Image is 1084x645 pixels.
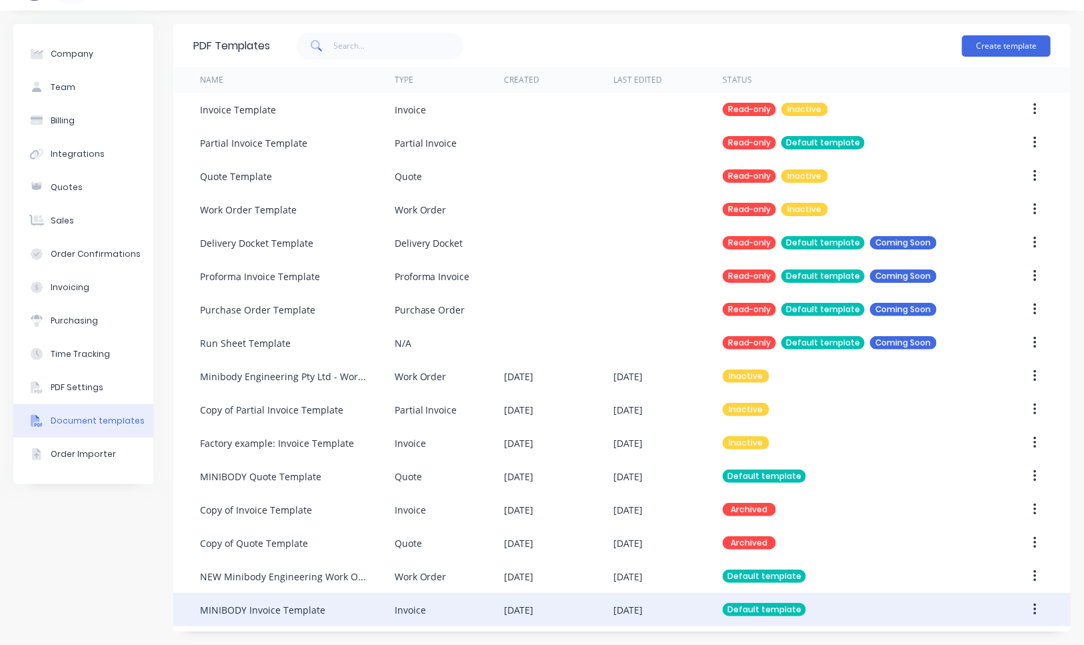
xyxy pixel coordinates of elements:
[200,336,291,350] div: Run Sheet Template
[200,503,312,517] div: Copy of Invoice Template
[870,269,937,283] div: Coming Soon
[193,38,270,54] div: PDF Templates
[395,570,447,584] div: Work Order
[13,71,153,104] button: Team
[13,338,153,371] button: Time Tracking
[395,536,422,550] div: Quote
[723,169,776,183] div: Read-only
[395,436,426,450] div: Invoice
[723,203,776,216] div: Read-only
[395,503,426,517] div: Invoice
[395,103,426,117] div: Invoice
[51,382,103,394] div: PDF Settings
[504,570,533,584] div: [DATE]
[51,48,93,60] div: Company
[504,370,533,384] div: [DATE]
[13,237,153,271] button: Order Confirmations
[723,103,776,116] div: Read-only
[504,403,533,417] div: [DATE]
[51,348,110,360] div: Time Tracking
[13,438,153,471] button: Order Importer
[13,404,153,438] button: Document templates
[395,169,422,183] div: Quote
[781,203,828,216] div: Inactive
[781,269,865,283] div: Default template
[870,236,937,249] div: Coming Soon
[504,74,539,86] div: Created
[200,603,325,617] div: MINIBODY Invoice Template
[613,74,662,86] div: Last Edited
[723,403,769,416] div: Inactive
[723,570,806,583] div: Default template
[395,269,470,283] div: Proforma Invoice
[395,303,465,317] div: Purchase Order
[200,169,272,183] div: Quote Template
[723,536,776,550] div: Archived
[200,74,223,86] div: Name
[723,74,752,86] div: Status
[395,136,457,150] div: Partial Invoice
[51,81,75,93] div: Team
[395,336,411,350] div: N/A
[504,603,533,617] div: [DATE]
[51,148,105,160] div: Integrations
[200,403,343,417] div: Copy of Partial Invoice Template
[51,181,83,193] div: Quotes
[504,536,533,550] div: [DATE]
[51,215,74,227] div: Sales
[200,203,297,217] div: Work Order Template
[51,248,141,260] div: Order Confirmations
[200,136,307,150] div: Partial Invoice Template
[723,303,776,316] div: Read-only
[200,303,315,317] div: Purchase Order Template
[781,103,828,116] div: Inactive
[13,137,153,171] button: Integrations
[504,436,533,450] div: [DATE]
[781,169,828,183] div: Inactive
[200,570,368,584] div: NEW Minibody Engineering Work Order
[781,303,865,316] div: Default template
[504,470,533,484] div: [DATE]
[613,370,643,384] div: [DATE]
[962,35,1051,57] button: Create template
[781,336,865,350] div: Default template
[613,470,643,484] div: [DATE]
[395,74,413,86] div: Type
[200,470,321,484] div: MINIBODY Quote Template
[870,336,937,350] div: Coming Soon
[781,136,865,149] div: Default template
[723,436,769,450] div: Inactive
[613,570,643,584] div: [DATE]
[13,171,153,204] button: Quotes
[504,503,533,517] div: [DATE]
[395,203,447,217] div: Work Order
[395,603,426,617] div: Invoice
[723,503,776,516] div: Archived
[723,269,776,283] div: Read-only
[781,236,865,249] div: Default template
[51,448,116,460] div: Order Importer
[723,336,776,350] div: Read-only
[13,371,153,404] button: PDF Settings
[200,536,308,550] div: Copy of Quote Template
[613,536,643,550] div: [DATE]
[870,303,937,316] div: Coming Soon
[200,103,276,117] div: Invoice Template
[723,136,776,149] div: Read-only
[200,236,313,250] div: Delivery Docket Template
[395,470,422,484] div: Quote
[13,271,153,304] button: Invoicing
[200,269,320,283] div: Proforma Invoice Template
[334,33,464,59] input: Search...
[613,503,643,517] div: [DATE]
[395,236,463,250] div: Delivery Docket
[200,436,354,450] div: Factory example: Invoice Template
[723,603,806,616] div: Default template
[13,37,153,71] button: Company
[13,304,153,338] button: Purchasing
[13,204,153,237] button: Sales
[395,370,447,384] div: Work Order
[613,603,643,617] div: [DATE]
[51,315,98,327] div: Purchasing
[51,415,145,427] div: Document templates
